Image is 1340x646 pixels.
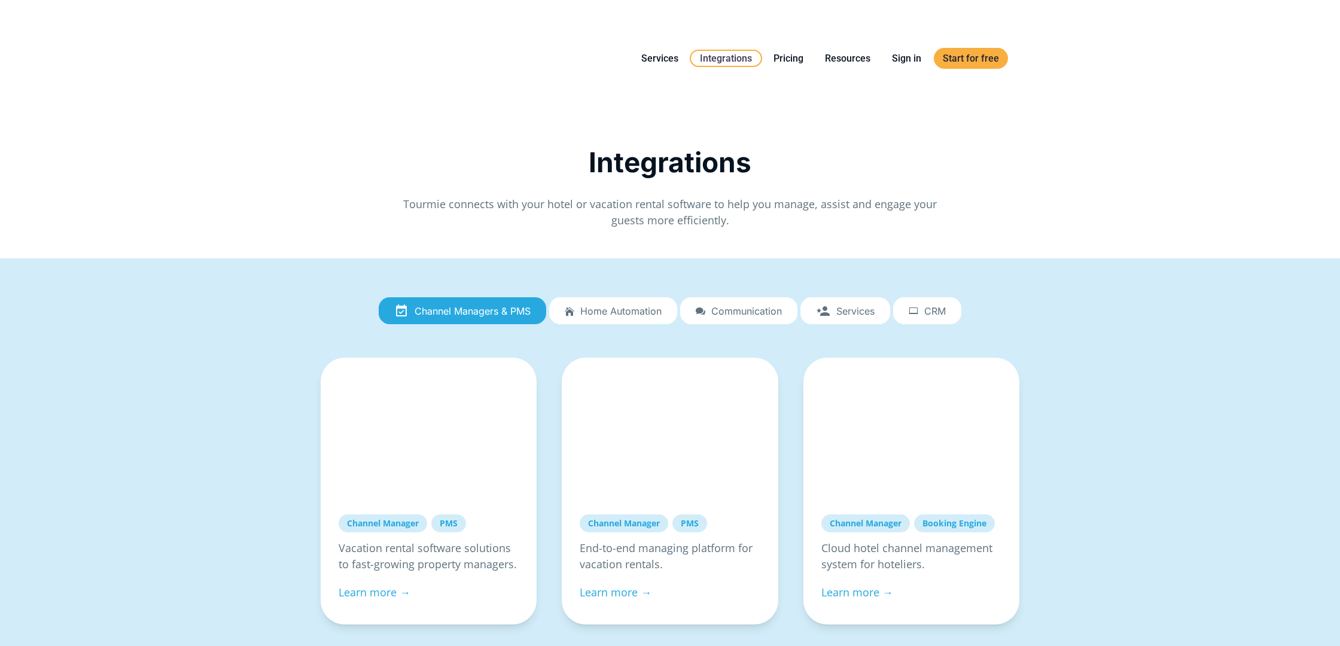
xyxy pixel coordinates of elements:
a: Learn more → [580,585,651,599]
a: Resources [816,51,879,66]
a: Communication [680,297,797,325]
a: Integrations [690,50,762,67]
p: Vacation rental software solutions to fast-growing property managers. [339,540,519,572]
span: Integrations [589,145,751,179]
a: Learn more → [821,585,893,599]
a: Learn more → [339,585,410,599]
span: Communication [711,306,782,316]
span: Tourmie connects with your hotel or vacation rental software to help you manage, assist and engag... [403,197,937,227]
a: Services [632,51,687,66]
span: Channel Managers & PMS [415,306,531,316]
a: PMS [672,514,707,532]
a: Channel Manager [821,514,910,532]
a: Channel Manager [339,514,427,532]
a: Start for free [934,48,1008,69]
a: Sign in [883,51,930,66]
a: Channel Manager [580,514,668,532]
a: Booking Engine [914,514,995,532]
p: Cloud hotel channel management system for hoteliers. [821,540,1001,572]
span: CRM [924,306,946,316]
p: End-to-end managing platform for vacation rentals. [580,540,760,572]
span: Home automation [580,306,662,316]
a: PMS [431,514,466,532]
a: Channel Managers & PMS [379,297,546,325]
a: Services [800,297,890,325]
a: CRM [893,297,961,325]
a: Pricing [765,51,812,66]
a: Home automation [549,297,677,325]
span: Services [836,306,875,316]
